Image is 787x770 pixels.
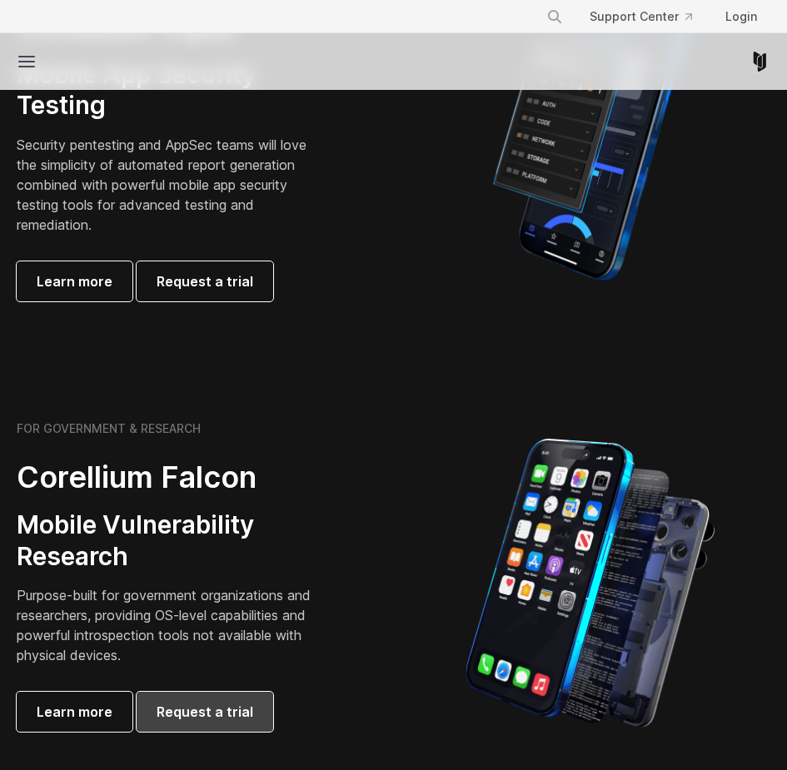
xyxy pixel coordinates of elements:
span: Learn more [37,271,112,291]
a: Support Center [576,2,705,32]
img: iPhone model separated into the mechanics used to build the physical device. [465,437,715,728]
h3: Mobile Vulnerability Research [17,509,354,572]
h2: Corellium Falcon [17,459,354,496]
a: Request a trial [137,261,273,301]
a: Corellium Home [750,52,770,72]
span: Request a trial [157,271,253,291]
span: Request a trial [157,702,253,722]
button: Search [540,2,570,32]
h3: Mobile App Security Testing [17,59,314,122]
a: Login [712,2,770,32]
p: Purpose-built for government organizations and researchers, providing OS-level capabilities and p... [17,585,354,665]
a: Learn more [17,261,132,301]
p: Security pentesting and AppSec teams will love the simplicity of automated report generation comb... [17,135,314,235]
div: Navigation Menu [533,2,770,32]
a: Request a trial [137,692,273,732]
span: Learn more [37,702,112,722]
a: Learn more [17,692,132,732]
h6: FOR GOVERNMENT & RESEARCH [17,421,201,436]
